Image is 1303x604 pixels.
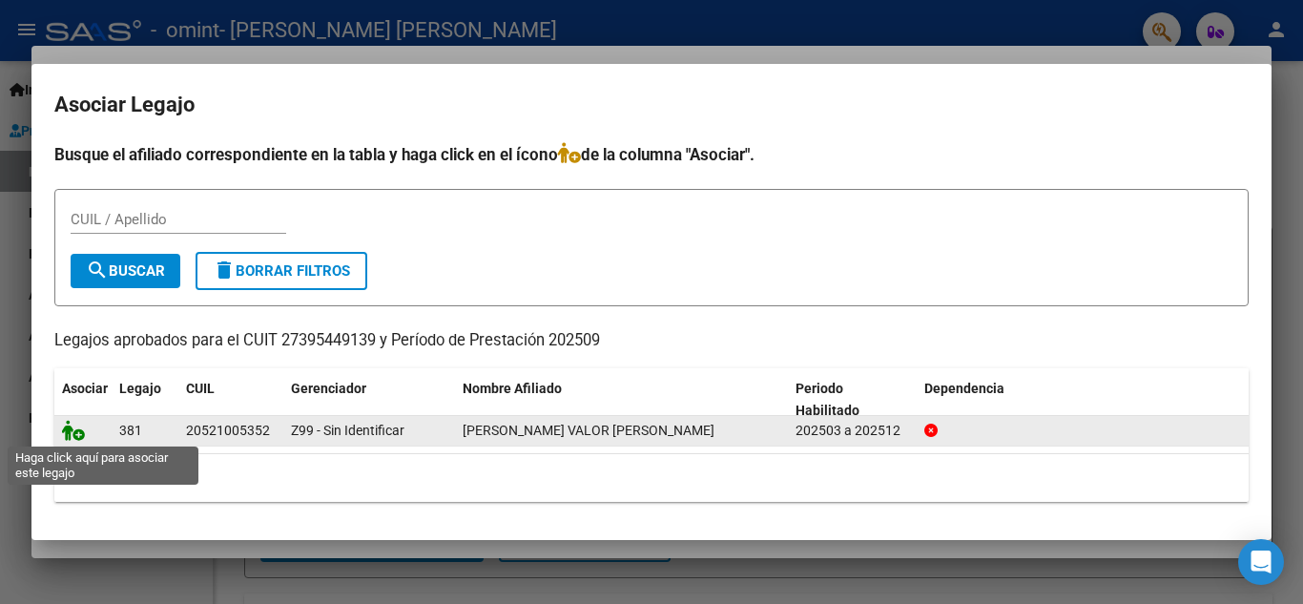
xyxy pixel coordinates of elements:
[86,259,109,281] mat-icon: search
[788,368,917,431] datatable-header-cell: Periodo Habilitado
[455,368,788,431] datatable-header-cell: Nombre Afiliado
[186,381,215,396] span: CUIL
[112,368,178,431] datatable-header-cell: Legajo
[924,381,1004,396] span: Dependencia
[54,454,1249,502] div: 1 registros
[86,262,165,280] span: Buscar
[119,381,161,396] span: Legajo
[917,368,1250,431] datatable-header-cell: Dependencia
[54,368,112,431] datatable-header-cell: Asociar
[119,423,142,438] span: 381
[54,329,1249,353] p: Legajos aprobados para el CUIT 27395449139 y Período de Prestación 202509
[291,381,366,396] span: Gerenciador
[196,252,367,290] button: Borrar Filtros
[291,423,404,438] span: Z99 - Sin Identificar
[213,262,350,280] span: Borrar Filtros
[54,87,1249,123] h2: Asociar Legajo
[54,142,1249,167] h4: Busque el afiliado correspondiente en la tabla y haga click en el ícono de la columna "Asociar".
[283,368,455,431] datatable-header-cell: Gerenciador
[796,420,909,442] div: 202503 a 202512
[186,420,270,442] div: 20521005352
[1238,539,1284,585] div: Open Intercom Messenger
[62,381,108,396] span: Asociar
[463,381,562,396] span: Nombre Afiliado
[213,259,236,281] mat-icon: delete
[178,368,283,431] datatable-header-cell: CUIL
[71,254,180,288] button: Buscar
[796,381,859,418] span: Periodo Habilitado
[463,423,714,438] span: MONTOYA VALOR TOMAS AUGUSTO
